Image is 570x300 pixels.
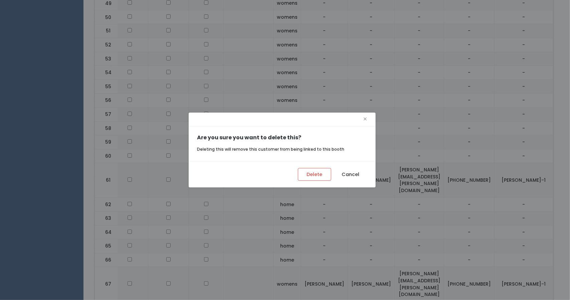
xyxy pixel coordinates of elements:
span: × [363,114,367,124]
button: Close [363,114,367,125]
button: Cancel [334,168,367,181]
button: Delete [298,168,331,181]
h5: Are you sure you want to delete this? [197,135,367,141]
small: Deleting this will remove this customer from being linked to this booth [197,146,344,152]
